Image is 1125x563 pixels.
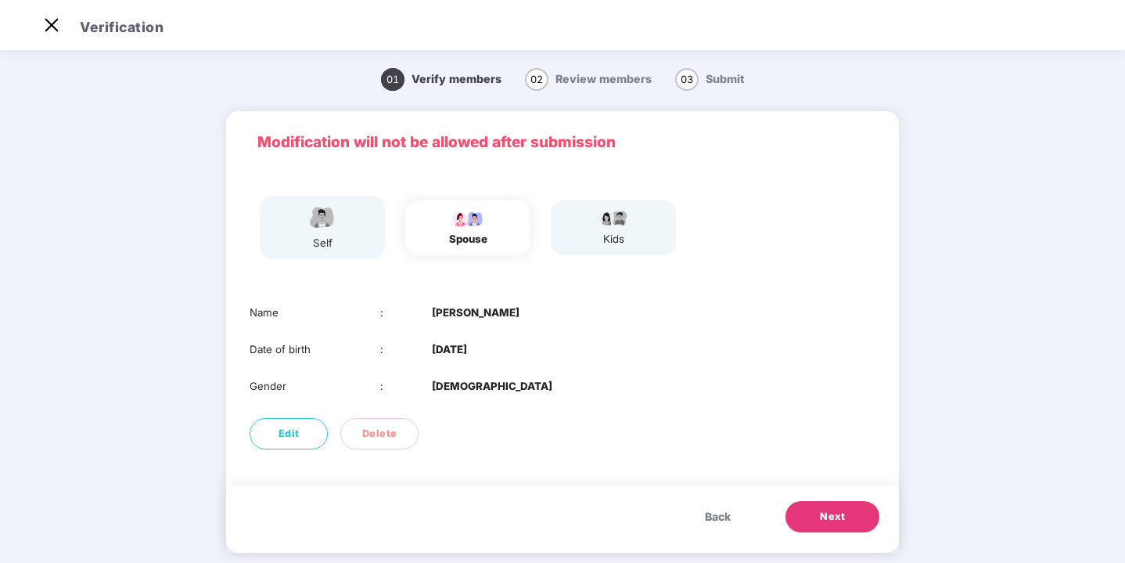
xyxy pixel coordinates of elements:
p: Modification will not be allowed after submission [257,131,868,154]
span: 01 [381,68,404,91]
div: Date of birth [250,341,380,358]
b: [PERSON_NAME] [432,305,519,321]
button: Edit [250,418,328,449]
span: Submit [706,72,744,85]
span: Edit [279,426,300,442]
span: 02 [525,68,548,91]
img: svg+xml;base64,PHN2ZyBpZD0iRW1wbG95ZWVfbWFsZSIgeG1sbnM9Imh0dHA6Ly93d3cudzMub3JnLzIwMDAvc3ZnIiB3aW... [303,204,342,231]
span: Verify members [412,72,501,85]
div: Gender [250,378,380,395]
span: Back [705,508,731,525]
div: spouse [448,231,487,247]
div: : [380,378,433,395]
div: Name [250,305,380,321]
span: Delete [362,426,397,442]
div: kids [594,231,633,247]
div: : [380,305,433,321]
span: Next [820,509,845,525]
b: [DATE] [432,341,467,358]
button: Delete [340,418,419,449]
img: svg+xml;base64,PHN2ZyB4bWxucz0iaHR0cDovL3d3dy53My5vcmcvMjAwMC9zdmciIHdpZHRoPSI3OS4wMzciIGhlaWdodD... [594,208,633,227]
button: Next [785,501,879,532]
img: svg+xml;base64,PHN2ZyB4bWxucz0iaHR0cDovL3d3dy53My5vcmcvMjAwMC9zdmciIHdpZHRoPSI5Ny44OTciIGhlaWdodD... [448,208,487,227]
span: 03 [675,68,699,91]
b: [DEMOGRAPHIC_DATA] [432,378,552,395]
div: : [380,341,433,358]
button: Back [689,501,746,532]
span: Review members [555,72,652,85]
div: self [303,235,342,251]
